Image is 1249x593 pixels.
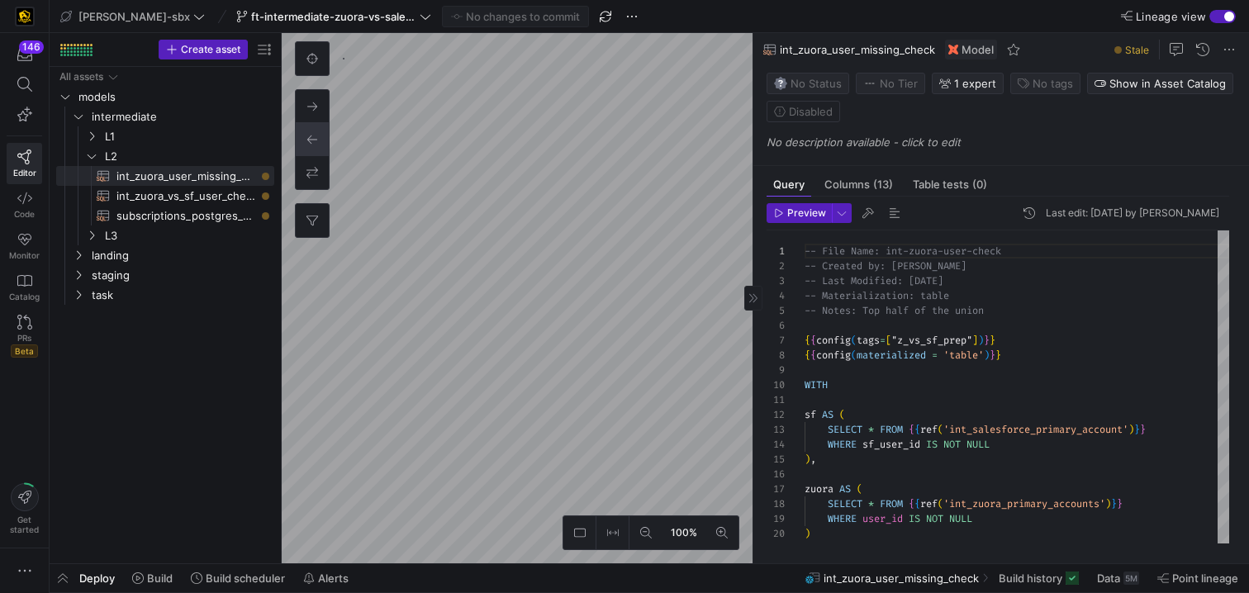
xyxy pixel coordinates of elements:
[805,289,949,302] span: -- Materialization: table
[857,349,926,362] span: materialized
[56,87,274,107] div: Press SPACE to select this row.
[828,438,857,451] span: WHERE
[767,511,785,526] div: 19
[1150,564,1246,592] button: Point lineage
[1140,423,1146,436] span: }
[92,266,272,285] span: staging
[805,482,833,496] span: zuora
[880,334,886,347] span: =
[19,40,44,54] div: 146
[863,77,918,90] span: No Tier
[767,377,785,392] div: 10
[913,179,987,190] span: Table tests
[828,512,857,525] span: WHERE
[857,334,880,347] span: tags
[7,308,42,364] a: PRsBeta
[932,349,938,362] span: =
[79,572,115,585] span: Deploy
[805,349,810,362] span: {
[206,572,285,585] span: Build scheduler
[56,67,274,87] div: Press SPACE to select this row.
[767,496,785,511] div: 18
[767,348,785,363] div: 8
[920,423,938,436] span: ref
[7,143,42,184] a: Editor
[251,10,416,23] span: ft-intermediate-zuora-vs-salesforce-08052025
[862,438,920,451] span: sf_user_id
[56,225,274,245] div: Press SPACE to select this row.
[7,477,42,541] button: Getstarted
[125,564,180,592] button: Build
[56,206,274,225] a: subscriptions_postgres_kafka_joined_view​​​​​​​​​​
[990,349,995,362] span: }
[116,187,255,206] span: int_zuora_vs_sf_user_check​​​​​​​​​​
[767,303,785,318] div: 5
[767,541,785,556] div: 21
[56,146,274,166] div: Press SPACE to select this row.
[767,437,785,452] div: 14
[318,572,349,585] span: Alerts
[1033,77,1073,90] span: No tags
[966,438,990,451] span: NULL
[839,482,851,496] span: AS
[948,45,958,55] img: undefined
[805,304,984,317] span: -- Notes: Top half of the union
[11,344,38,358] span: Beta
[767,407,785,422] div: 12
[13,168,36,178] span: Editor
[773,179,805,190] span: Query
[805,527,810,540] span: )
[767,392,785,407] div: 11
[920,497,938,510] span: ref
[767,244,785,259] div: 1
[159,40,248,59] button: Create asset
[1090,564,1147,592] button: Data5M
[1046,207,1219,219] div: Last edit: [DATE] by [PERSON_NAME]
[926,438,938,451] span: IS
[822,408,833,421] span: AS
[767,273,785,288] div: 3
[774,77,787,90] img: No status
[984,334,990,347] span: }
[810,453,816,466] span: ,
[56,166,274,186] div: Press SPACE to select this row.
[78,88,272,107] span: models
[56,186,274,206] div: Press SPACE to select this row.
[857,482,862,496] span: (
[824,572,979,585] span: int_zuora_user_missing_check
[7,225,42,267] a: Monitor
[972,179,987,190] span: (0)
[828,497,862,510] span: SELECT
[787,207,826,219] span: Preview
[56,245,274,265] div: Press SPACE to select this row.
[972,334,978,347] span: ]
[805,244,1001,258] span: -- File Name: int-zuora-user-check
[816,334,851,347] span: config
[1087,73,1233,94] button: Show in Asset Catalog
[909,497,914,510] span: {
[92,246,272,265] span: landing
[943,423,1128,436] span: 'int_salesforce_primary_account'
[1109,77,1226,90] span: Show in Asset Catalog
[7,2,42,31] a: https://storage.googleapis.com/y42-prod-data-exchange/images/uAsz27BndGEK0hZWDFeOjoxA7jCwgK9jE472...
[59,71,103,83] div: All assets
[962,43,994,56] span: Model
[767,482,785,496] div: 17
[805,408,816,421] span: sf
[767,318,785,333] div: 6
[767,467,785,482] div: 16
[767,452,785,467] div: 15
[943,349,984,362] span: 'table'
[880,497,903,510] span: FROM
[767,135,1242,149] p: No description available - click to edit
[767,288,785,303] div: 4
[92,286,272,305] span: task
[10,515,39,534] span: Get started
[7,40,42,69] button: 146
[862,512,903,525] span: user_id
[805,274,943,287] span: -- Last Modified: [DATE]
[296,564,356,592] button: Alerts
[56,285,274,305] div: Press SPACE to select this row.
[7,267,42,308] a: Catalog
[56,6,209,27] button: [PERSON_NAME]-sbx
